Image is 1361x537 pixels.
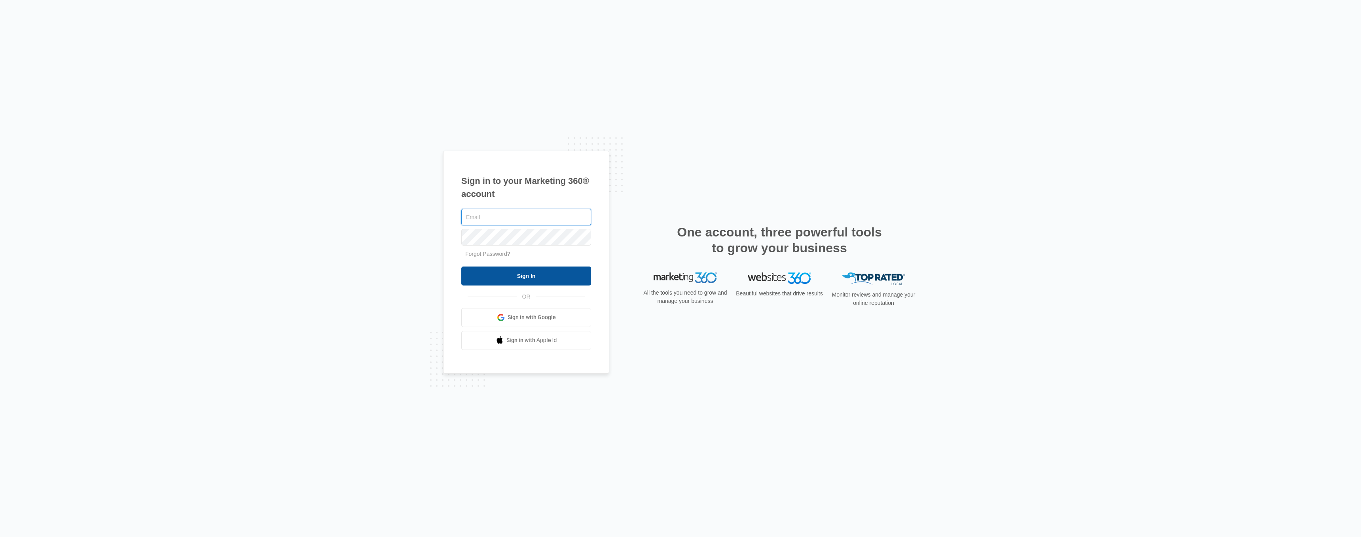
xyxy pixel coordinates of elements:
[829,291,918,307] p: Monitor reviews and manage your online reputation
[461,331,591,350] a: Sign in with Apple Id
[517,293,536,301] span: OR
[654,272,717,284] img: Marketing 360
[735,289,824,298] p: Beautiful websites that drive results
[508,313,556,321] span: Sign in with Google
[461,308,591,327] a: Sign in with Google
[748,272,811,284] img: Websites 360
[461,174,591,200] h1: Sign in to your Marketing 360® account
[506,336,557,344] span: Sign in with Apple Id
[641,289,730,305] p: All the tools you need to grow and manage your business
[842,272,905,286] img: Top Rated Local
[461,267,591,286] input: Sign In
[465,251,510,257] a: Forgot Password?
[675,224,884,256] h2: One account, three powerful tools to grow your business
[461,209,591,225] input: Email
